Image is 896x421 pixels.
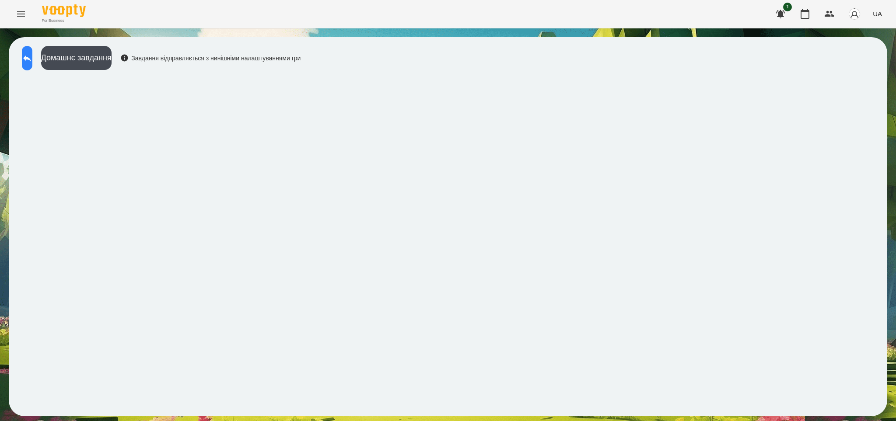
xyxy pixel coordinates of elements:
[848,8,861,20] img: avatar_s.png
[869,6,885,22] button: UA
[42,4,86,17] img: Voopty Logo
[41,46,112,70] button: Домашнє завдання
[120,54,301,63] div: Завдання відправляється з нинішніми налаштуваннями гри
[873,9,882,18] span: UA
[42,18,86,24] span: For Business
[783,3,792,11] span: 1
[10,3,31,24] button: Menu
